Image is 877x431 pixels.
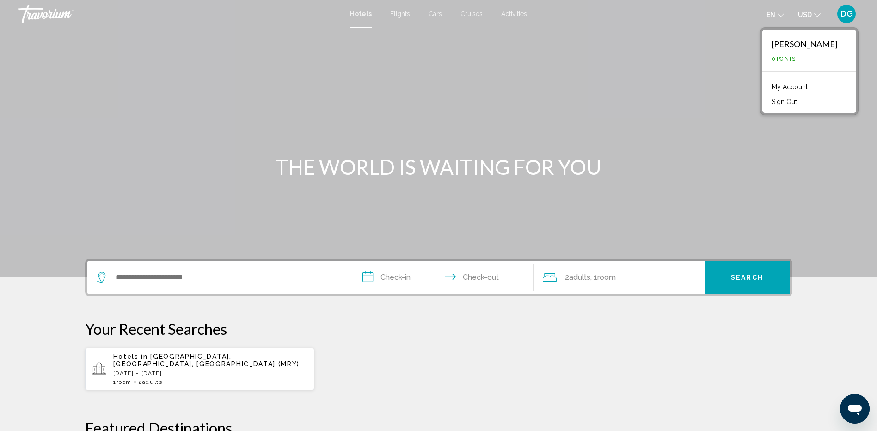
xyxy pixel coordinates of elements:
iframe: Button to launch messaging window [840,394,870,424]
a: Hotels [350,10,372,18]
button: Check in and out dates [353,261,534,294]
button: Travelers: 2 adults, 0 children [534,261,705,294]
button: User Menu [834,4,859,24]
span: Adults [569,273,590,282]
span: DG [840,9,853,18]
span: 0 Points [772,56,795,62]
span: Room [116,379,132,385]
span: Room [597,273,616,282]
a: Cruises [460,10,483,18]
span: 1 [113,379,132,385]
span: en [767,11,775,18]
p: [DATE] - [DATE] [113,370,307,376]
span: 2 [565,271,590,284]
button: Hotels in [GEOGRAPHIC_DATA], [GEOGRAPHIC_DATA], [GEOGRAPHIC_DATA] (MRY)[DATE] - [DATE]1Room2Adults [85,347,315,391]
span: Search [731,274,763,282]
a: Flights [390,10,410,18]
a: Cars [429,10,442,18]
button: Change language [767,8,784,21]
span: , 1 [590,271,616,284]
span: Adults [142,379,163,385]
p: Your Recent Searches [85,320,792,338]
a: Travorium [18,5,341,23]
a: My Account [767,81,812,93]
button: Sign Out [767,96,802,108]
span: [GEOGRAPHIC_DATA], [GEOGRAPHIC_DATA], [GEOGRAPHIC_DATA] (MRY) [113,353,300,368]
button: Search [705,261,790,294]
div: Search widget [87,261,790,294]
span: USD [798,11,812,18]
span: 2 [138,379,163,385]
span: Hotels in [113,353,148,360]
div: [PERSON_NAME] [772,39,838,49]
a: Activities [501,10,527,18]
button: Change currency [798,8,821,21]
h1: THE WORLD IS WAITING FOR YOU [265,155,612,179]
